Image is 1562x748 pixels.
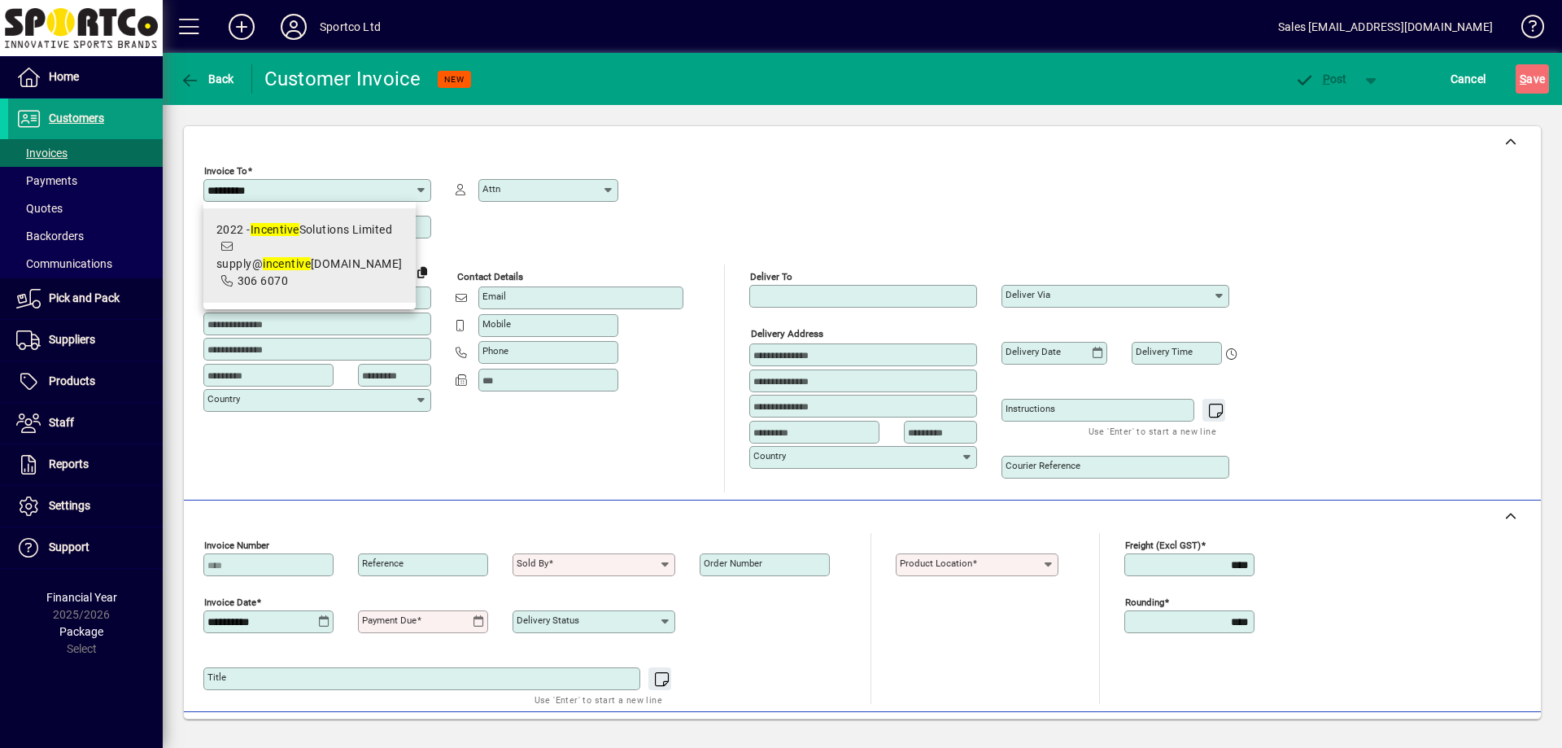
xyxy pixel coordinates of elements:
[1006,289,1050,300] mat-label: Deliver via
[16,257,112,270] span: Communications
[482,318,511,330] mat-label: Mobile
[750,271,792,282] mat-label: Deliver To
[1006,460,1080,471] mat-label: Courier Reference
[1006,346,1061,357] mat-label: Delivery date
[1278,14,1493,40] div: Sales [EMAIL_ADDRESS][DOMAIN_NAME]
[1516,64,1549,94] button: Save
[268,12,320,42] button: Profile
[204,165,247,177] mat-label: Invoice To
[534,690,662,709] mat-hint: Use 'Enter' to start a new line
[8,57,163,98] a: Home
[517,558,548,569] mat-label: Sold by
[8,444,163,485] a: Reports
[8,320,163,361] a: Suppliers
[8,222,163,250] a: Backorders
[1089,422,1216,440] mat-hint: Use 'Enter' to start a new line
[8,486,163,527] a: Settings
[216,12,268,42] button: Add
[216,257,403,270] span: supply@ [DOMAIN_NAME]
[16,147,68,160] span: Invoices
[16,230,84,243] span: Backorders
[8,527,163,568] a: Support
[362,558,404,569] mat-label: Reference
[1451,66,1486,92] span: Cancel
[49,70,79,83] span: Home
[1323,72,1330,85] span: P
[216,221,403,238] div: 2022 - Solutions Limited
[176,64,238,94] button: Back
[320,14,381,40] div: Sportco Ltd
[900,558,972,569] mat-label: Product location
[49,499,90,512] span: Settings
[207,671,226,683] mat-label: Title
[49,457,89,470] span: Reports
[8,278,163,319] a: Pick and Pack
[16,202,63,215] span: Quotes
[1520,72,1526,85] span: S
[49,291,120,304] span: Pick and Pack
[49,112,104,125] span: Customers
[8,139,163,167] a: Invoices
[1446,64,1490,94] button: Cancel
[1520,66,1545,92] span: ave
[482,291,506,302] mat-label: Email
[1286,64,1355,94] button: Post
[49,416,74,429] span: Staff
[753,450,786,461] mat-label: Country
[704,558,762,569] mat-label: Order number
[203,208,416,303] mat-option: 2022 - Incentive Solutions Limited
[1125,540,1201,551] mat-label: Freight (excl GST)
[8,195,163,222] a: Quotes
[482,345,508,357] mat-label: Phone
[163,64,252,94] app-page-header-button: Back
[1006,403,1055,414] mat-label: Instructions
[16,174,77,187] span: Payments
[362,615,417,626] mat-label: Payment due
[517,615,579,626] mat-label: Delivery status
[263,257,311,270] em: incentive
[444,74,465,85] span: NEW
[482,183,500,195] mat-label: Attn
[1125,597,1164,608] mat-label: Rounding
[180,72,234,85] span: Back
[207,393,240,405] mat-label: Country
[1136,346,1193,357] mat-label: Delivery time
[59,625,103,638] span: Package
[49,540,89,553] span: Support
[409,259,435,285] button: Copy to Delivery address
[49,374,95,387] span: Products
[8,361,163,402] a: Products
[8,403,163,444] a: Staff
[204,540,269,551] mat-label: Invoice number
[204,597,256,608] mat-label: Invoice date
[1294,72,1347,85] span: ost
[264,66,421,92] div: Customer Invoice
[46,591,117,604] span: Financial Year
[8,250,163,278] a: Communications
[1509,3,1542,56] a: Knowledge Base
[49,333,95,346] span: Suppliers
[251,223,299,236] em: Incentive
[238,274,289,287] span: 306 6070
[8,167,163,195] a: Payments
